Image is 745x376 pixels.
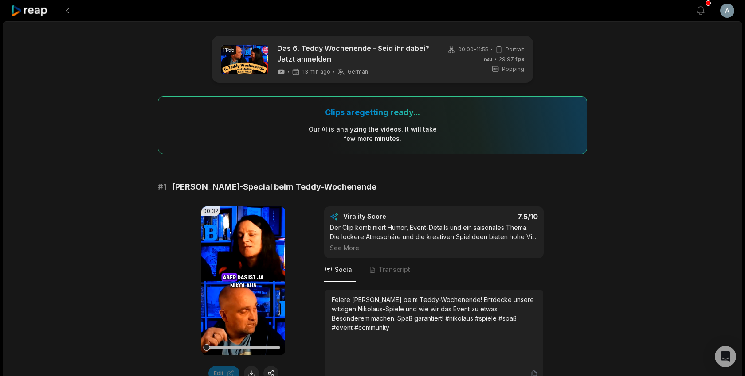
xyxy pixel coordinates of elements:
span: fps [515,56,524,62]
div: Open Intercom Messenger [715,346,736,367]
video: Your browser does not support mp4 format. [201,206,285,355]
span: [PERSON_NAME]-Special beim Teddy-Wochenende [172,181,376,193]
div: Our AI is analyzing the video s . It will take few more minutes. [308,124,437,143]
nav: Tabs [324,258,544,282]
div: Virality Score [343,212,439,221]
span: Social [335,265,354,274]
div: See More [330,243,538,252]
span: 13 min ago [302,68,330,75]
div: Der Clip kombiniert Humor, Event-Details und ein saisonales Thema. Die lockere Atmosphäre und die... [330,223,538,252]
span: 00:00 - 11:55 [458,46,488,54]
span: German [348,68,368,75]
span: 29.97 [499,55,524,63]
span: Popping [502,65,524,73]
a: Das 6. Teddy Wochenende - Seid ihr dabei? Jetzt anmelden [277,43,430,64]
div: 7.5 /10 [443,212,538,221]
span: Portrait [506,46,524,54]
span: Transcript [379,265,410,274]
span: # 1 [158,181,167,193]
div: Feiere [PERSON_NAME] beim Teddy-Wochenende! Entdecke unsere witzigen Nikolaus-Spiele und wie wir ... [332,295,536,332]
div: Clips are getting ready... [325,107,420,117]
